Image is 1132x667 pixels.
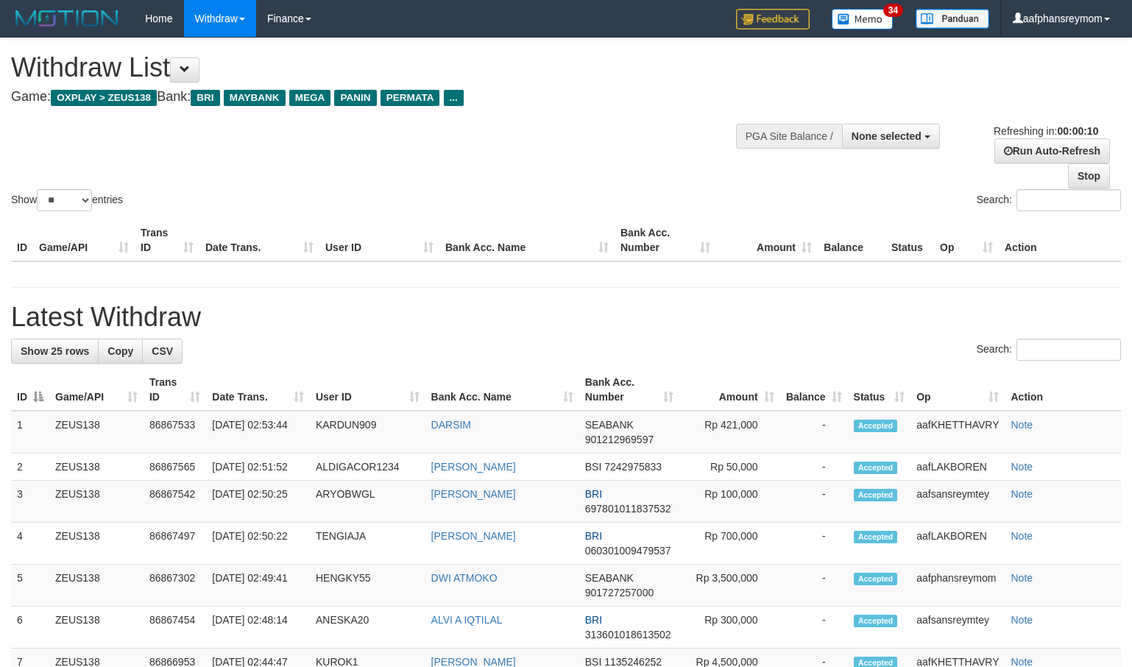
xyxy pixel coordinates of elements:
[144,454,206,481] td: 86867565
[579,369,680,411] th: Bank Acc. Number: activate to sort column ascending
[994,138,1110,163] a: Run Auto-Refresh
[49,565,144,607] td: ZEUS138
[910,523,1005,565] td: aafLAKBOREN
[431,614,503,626] a: ALVI A IQTILAL
[310,481,425,523] td: ARYOBWGL
[585,629,671,640] span: Copy 313601018613502 to clipboard
[780,523,848,565] td: -
[832,9,894,29] img: Button%20Memo.svg
[1005,369,1121,411] th: Action
[1016,189,1121,211] input: Search:
[679,607,779,649] td: Rp 300,000
[310,369,425,411] th: User ID: activate to sort column ascending
[585,503,671,515] span: Copy 697801011837532 to clipboard
[1011,488,1033,500] a: Note
[1068,163,1110,188] a: Stop
[144,607,206,649] td: 86867454
[11,339,99,364] a: Show 25 rows
[21,345,89,357] span: Show 25 rows
[854,573,898,585] span: Accepted
[33,219,135,261] th: Game/API
[604,461,662,473] span: Copy 7242975833 to clipboard
[224,90,286,106] span: MAYBANK
[736,9,810,29] img: Feedback.jpg
[585,572,634,584] span: SEABANK
[854,420,898,432] span: Accepted
[679,411,779,454] td: Rp 421,000
[11,565,49,607] td: 5
[1011,530,1033,542] a: Note
[431,572,498,584] a: DWI ATMOKO
[780,454,848,481] td: -
[585,614,602,626] span: BRI
[319,219,439,261] th: User ID
[910,607,1005,649] td: aafsansreymtey
[585,587,654,599] span: Copy 901727257000 to clipboard
[431,488,516,500] a: [PERSON_NAME]
[49,411,144,454] td: ZEUS138
[11,523,49,565] td: 4
[11,219,33,261] th: ID
[444,90,464,106] span: ...
[381,90,440,106] span: PERMATA
[910,411,1005,454] td: aafKHETTHAVRY
[206,411,310,454] td: [DATE] 02:53:44
[310,454,425,481] td: ALDIGACOR1234
[431,461,516,473] a: [PERSON_NAME]
[1011,572,1033,584] a: Note
[585,530,602,542] span: BRI
[1011,614,1033,626] a: Note
[49,481,144,523] td: ZEUS138
[49,369,144,411] th: Game/API: activate to sort column ascending
[206,454,310,481] td: [DATE] 02:51:52
[431,419,471,431] a: DARSIM
[679,565,779,607] td: Rp 3,500,000
[49,523,144,565] td: ZEUS138
[135,219,199,261] th: Trans ID
[37,189,92,211] select: Showentries
[615,219,716,261] th: Bank Acc. Number
[854,531,898,543] span: Accepted
[206,565,310,607] td: [DATE] 02:49:41
[11,369,49,411] th: ID: activate to sort column descending
[206,369,310,411] th: Date Trans.: activate to sort column ascending
[1016,339,1121,361] input: Search:
[736,124,842,149] div: PGA Site Balance /
[910,481,1005,523] td: aafsansreymtey
[206,481,310,523] td: [DATE] 02:50:25
[11,607,49,649] td: 6
[310,565,425,607] td: HENGKY55
[910,454,1005,481] td: aafLAKBOREN
[585,461,602,473] span: BSI
[199,219,319,261] th: Date Trans.
[780,565,848,607] td: -
[854,615,898,627] span: Accepted
[1011,419,1033,431] a: Note
[11,189,123,211] label: Show entries
[679,481,779,523] td: Rp 100,000
[191,90,219,106] span: BRI
[11,53,740,82] h1: Withdraw List
[289,90,331,106] span: MEGA
[11,454,49,481] td: 2
[334,90,376,106] span: PANIN
[977,339,1121,361] label: Search:
[934,219,999,261] th: Op
[11,303,1121,332] h1: Latest Withdraw
[780,481,848,523] td: -
[1057,125,1098,137] strong: 00:00:10
[144,481,206,523] td: 86867542
[11,481,49,523] td: 3
[585,545,671,557] span: Copy 060301009479537 to clipboard
[716,219,818,261] th: Amount
[883,4,903,17] span: 34
[679,454,779,481] td: Rp 50,000
[49,454,144,481] td: ZEUS138
[98,339,143,364] a: Copy
[916,9,989,29] img: panduan.png
[852,130,921,142] span: None selected
[910,369,1005,411] th: Op: activate to sort column ascending
[780,607,848,649] td: -
[854,462,898,474] span: Accepted
[585,488,602,500] span: BRI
